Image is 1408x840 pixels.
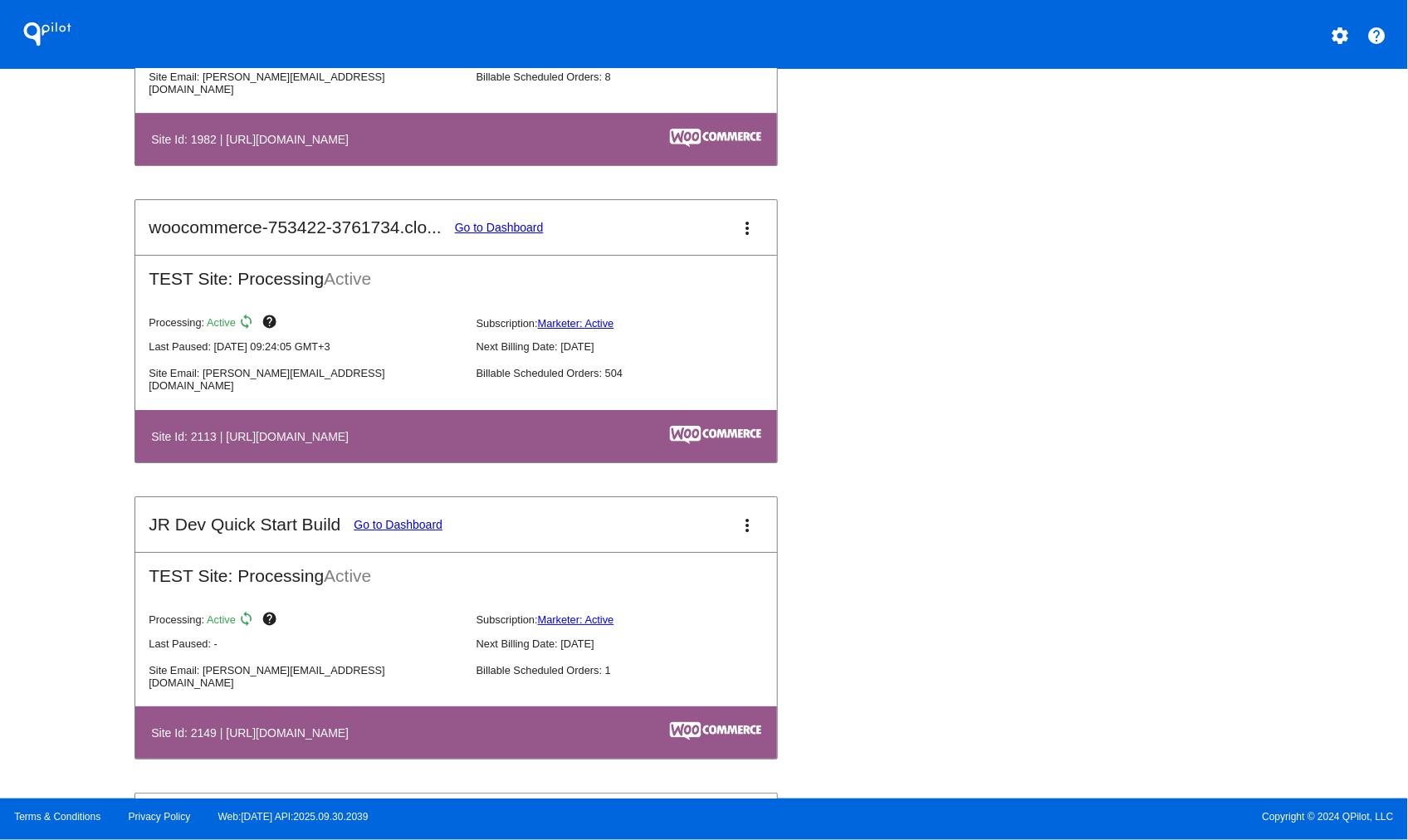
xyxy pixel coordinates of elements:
[1367,26,1387,46] mat-icon: help
[151,430,357,443] h4: Site Id: 2113 | [URL][DOMAIN_NAME]
[670,722,761,740] img: c53aa0e5-ae75-48aa-9bee-956650975ee5
[149,664,462,689] p: Site Email: [PERSON_NAME][EMAIL_ADDRESS][DOMAIN_NAME]
[737,218,757,238] mat-icon: more_vert
[238,611,258,631] mat-icon: sync
[477,340,790,353] p: Next Billing Date: [DATE]
[207,317,236,330] span: Active
[129,811,191,823] a: Privacy Policy
[1330,26,1350,46] mat-icon: settings
[262,611,281,631] mat-icon: help
[477,71,790,83] p: Billable Scheduled Orders: 8
[135,256,777,289] h2: TEST Site: Processing
[14,17,81,51] h1: QPilot
[455,221,544,234] a: Go to Dashboard
[151,133,357,146] h4: Site Id: 1982 | [URL][DOMAIN_NAME]
[149,217,442,237] h2: woocommerce-753422-3761734.clo...
[718,811,1394,823] span: Copyright © 2024 QPilot, LLC
[149,314,462,334] p: Processing:
[477,367,790,379] p: Billable Scheduled Orders: 504
[324,269,371,288] span: Active
[149,367,462,392] p: Site Email: [PERSON_NAME][EMAIL_ADDRESS][DOMAIN_NAME]
[262,314,281,334] mat-icon: help
[324,566,371,585] span: Active
[207,613,236,626] span: Active
[538,613,614,626] a: Marketer: Active
[477,613,790,626] p: Subscription:
[151,726,357,740] h4: Site Id: 2149 | [URL][DOMAIN_NAME]
[149,340,462,353] p: Last Paused: [DATE] 09:24:05 GMT+3
[149,637,462,650] p: Last Paused: -
[149,611,462,631] p: Processing:
[737,515,757,535] mat-icon: more_vert
[477,637,790,650] p: Next Billing Date: [DATE]
[135,553,777,586] h2: TEST Site: Processing
[149,515,340,535] h2: JR Dev Quick Start Build
[670,426,761,444] img: c53aa0e5-ae75-48aa-9bee-956650975ee5
[477,317,790,330] p: Subscription:
[477,664,790,676] p: Billable Scheduled Orders: 1
[670,129,761,147] img: c53aa0e5-ae75-48aa-9bee-956650975ee5
[354,518,442,531] a: Go to Dashboard
[238,314,258,334] mat-icon: sync
[538,317,614,330] a: Marketer: Active
[149,71,462,95] p: Site Email: [PERSON_NAME][EMAIL_ADDRESS][DOMAIN_NAME]
[14,811,100,823] a: Terms & Conditions
[218,811,369,823] a: Web:[DATE] API:2025.09.30.2039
